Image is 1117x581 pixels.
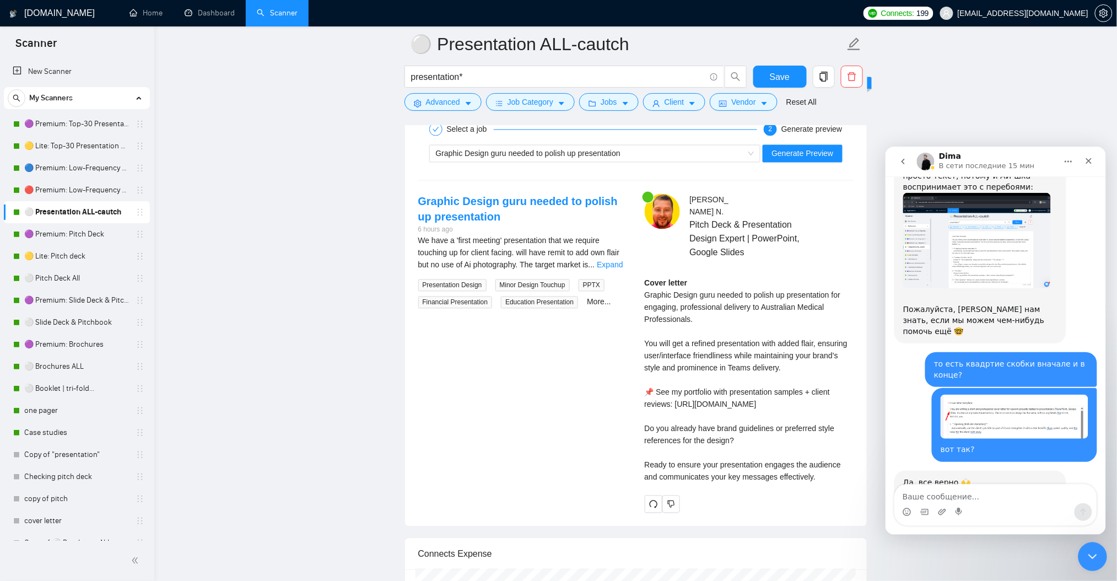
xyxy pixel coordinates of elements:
[587,298,611,306] a: More...
[645,194,680,229] img: c17XH_OUkR7nex4Zgaw-_52SvVSmxBNxRpbcbab6PLDZCmEExCi9R22d2WRFXH5ZBT
[136,318,144,327] span: holder
[24,356,129,378] a: ⚪ Brochures ALL
[689,196,729,217] span: [PERSON_NAME] N .
[418,235,627,271] div: We have a 'first meeting' presentation that we require touching up for client facing. will have r...
[136,472,144,481] span: holder
[185,8,235,18] a: dashboardDashboard
[579,279,605,292] span: PPTX
[688,99,696,107] span: caret-down
[763,145,842,163] button: Generate Preview
[8,89,25,107] button: search
[136,296,144,305] span: holder
[652,99,660,107] span: user
[35,361,44,370] button: Средство выбора GIF-файла
[136,428,144,437] span: holder
[24,400,129,422] a: one pager
[52,361,61,370] button: Добавить вложение
[18,147,172,190] div: Пожалуйста, [PERSON_NAME] нам знать, если мы можем чем-нибудь помочь ещё 🤓
[645,496,662,513] button: redo
[24,311,129,333] a: ⚪ Slide Deck & Pitchbook
[46,241,212,315] div: вот так?
[4,61,150,83] li: New Scanner
[589,261,595,270] span: ...
[136,406,144,415] span: holder
[9,241,212,324] div: 8777931@gmail.com говорит…
[418,297,493,309] span: Financial Presentation
[753,66,807,88] button: Save
[769,126,773,133] span: 2
[847,37,861,51] span: edit
[411,30,845,58] input: Scanner name...
[8,94,25,102] span: search
[770,70,790,84] span: Save
[868,9,877,18] img: upwork-logo.png
[24,267,129,289] a: ⚪ Pitch Deck All
[18,331,172,363] div: Да, все верно 🙌 Сейчас ещё дополнительно просмотрю с моей стороны 🤓
[465,99,472,107] span: caret-down
[136,539,144,547] span: holder
[725,72,746,82] span: search
[916,7,929,19] span: 199
[136,230,144,239] span: holder
[24,135,129,157] a: 🟡 Lite: Top-30 Presentation Keywords
[710,73,717,80] span: info-circle
[447,123,494,136] div: Select a job
[414,99,422,107] span: setting
[881,7,914,19] span: Connects:
[622,99,629,107] span: caret-down
[136,164,144,173] span: holder
[418,236,620,270] span: We have a 'first meeting' presentation that we require touching up for client facing. will have r...
[40,206,212,240] div: то есть квадртие скобки вначале и в конце?
[645,277,854,483] div: Remember that the client will see only the first two lines of your cover letter.
[813,72,834,82] span: copy
[24,488,129,510] a: copy of pitch
[24,245,129,267] a: 🟡 Lite: Pitch deck
[645,279,688,288] strong: Cover letter
[136,517,144,525] span: holder
[404,93,482,111] button: settingAdvancedcaret-down
[841,66,863,88] button: delete
[129,8,163,18] a: homeHome
[136,384,144,393] span: holder
[189,357,207,374] button: Отправить сообщение…
[4,87,150,576] li: My Scanners
[486,93,575,111] button: barsJob Categorycaret-down
[9,324,212,371] div: Dima говорит…
[1078,542,1108,572] iframe: Intercom live chat
[731,96,756,108] span: Vendor
[886,147,1106,535] iframe: To enrich screen reader interactions, please activate Accessibility in Grammarly extension settings
[136,274,144,283] span: holder
[508,96,553,108] span: Job Category
[1095,4,1113,22] button: setting
[24,201,129,223] a: ⚪ Presentation ALL-cautch
[136,252,144,261] span: holder
[1096,9,1112,18] span: setting
[24,510,129,532] a: cover letter
[7,35,66,58] span: Scanner
[24,223,129,245] a: 🟣 Premium: Pitch Deck
[136,142,144,150] span: holder
[24,466,129,488] a: Checking pitch deck
[433,126,439,133] span: check
[17,361,26,370] button: Средство выбора эмодзи
[9,5,17,23] img: logo
[24,532,129,554] a: Copy of ⚪ Brochures ALL
[29,87,73,109] span: My Scanners
[48,212,203,234] div: то есть квадртие скобки вначале и в конце?
[786,96,817,108] a: Reset All
[24,378,129,400] a: ⚪ Booklet | tri-fold...
[589,99,596,107] span: folder
[136,362,144,371] span: holder
[760,99,768,107] span: caret-down
[9,206,212,241] div: 8777931@gmail.com говорит…
[943,9,951,17] span: user
[136,340,144,349] span: holder
[781,123,843,136] div: Generate preview
[136,450,144,459] span: holder
[24,179,129,201] a: 🔴 Premium: Low-Frequency Presentations
[643,93,706,111] button: userClientcaret-down
[841,72,862,82] span: delete
[495,279,570,292] span: Minor Design Touchup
